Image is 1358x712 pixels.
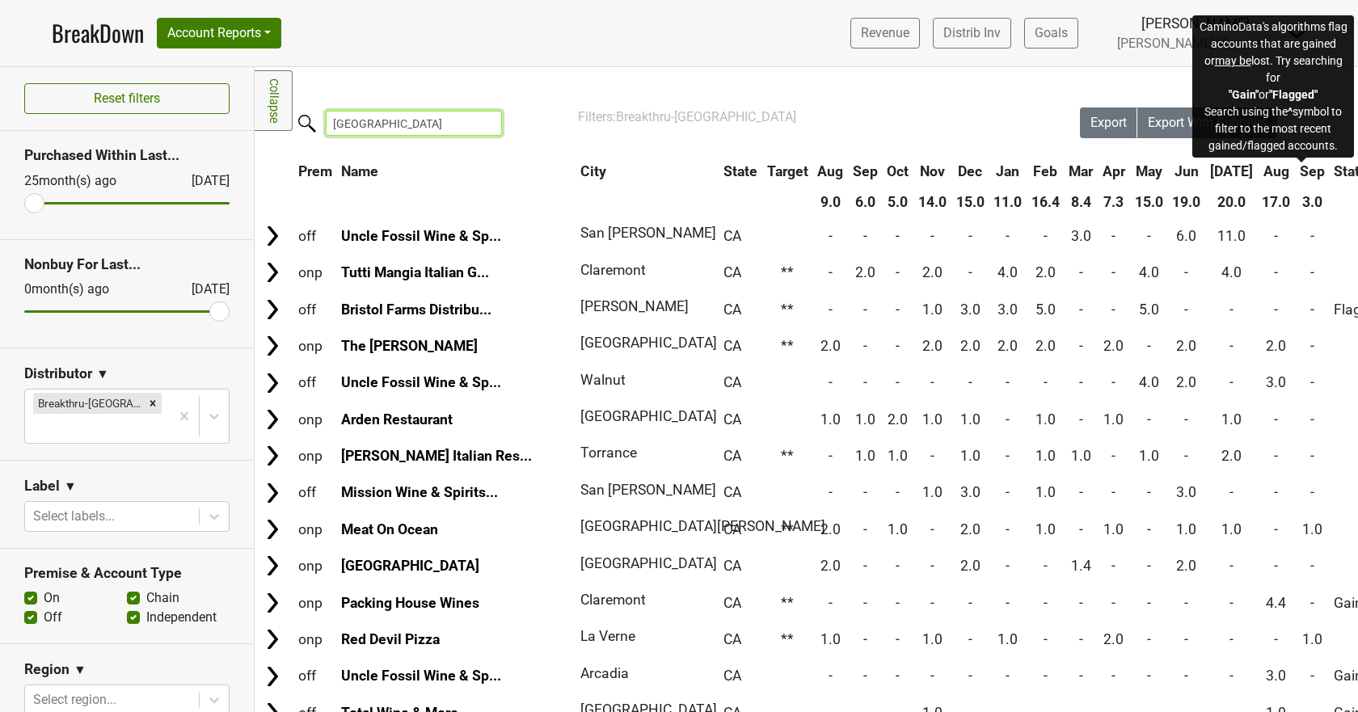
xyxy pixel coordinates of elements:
[260,664,285,689] img: Arrow right
[888,448,908,464] span: 1.0
[341,484,498,500] a: Mission Wine & Spirits...
[1035,448,1056,464] span: 1.0
[1147,411,1151,428] span: -
[1111,228,1115,244] span: -
[1266,338,1286,354] span: 2.0
[968,595,972,611] span: -
[820,558,841,574] span: 2.0
[294,402,336,436] td: onp
[960,521,981,537] span: 2.0
[580,555,717,571] span: [GEOGRAPHIC_DATA]
[341,338,478,354] a: The [PERSON_NAME]
[1035,484,1056,500] span: 1.0
[723,631,741,647] span: CA
[1139,264,1159,280] span: 4.0
[723,448,741,464] span: CA
[74,660,86,680] span: ▼
[260,407,285,432] img: Arrow right
[1111,448,1115,464] span: -
[820,521,841,537] span: 2.0
[1079,411,1083,428] span: -
[580,592,646,608] span: Claremont
[96,364,109,384] span: ▼
[1274,521,1278,537] span: -
[1006,411,1010,428] span: -
[341,595,479,611] a: Packing House Wines
[1044,228,1048,244] span: -
[930,228,934,244] span: -
[146,588,179,608] label: Chain
[1229,88,1259,101] b: "Gain"
[1266,595,1286,611] span: 4.4
[1035,301,1056,318] span: 5.0
[1099,187,1129,217] th: 7.3
[1006,374,1010,390] span: -
[1221,448,1242,464] span: 2.0
[341,631,440,647] a: Red Devil Pizza
[1099,157,1129,186] th: Apr: activate to sort column ascending
[1131,157,1167,186] th: May: activate to sort column ascending
[723,374,741,390] span: CA
[855,411,875,428] span: 1.0
[850,18,920,48] a: Revenue
[294,292,336,327] td: off
[1168,187,1204,217] th: 19.0
[1006,558,1010,574] span: -
[829,448,833,464] span: -
[580,335,717,351] span: [GEOGRAPHIC_DATA]
[922,338,943,354] span: 2.0
[260,371,285,395] img: Arrow right
[896,264,900,280] span: -
[1071,448,1091,464] span: 1.0
[1006,521,1010,537] span: -
[1176,228,1196,244] span: 6.0
[1079,595,1083,611] span: -
[580,408,717,424] span: [GEOGRAPHIC_DATA]
[855,264,875,280] span: 2.0
[1274,558,1278,574] span: -
[763,157,812,186] th: Target: activate to sort column ascending
[1229,484,1234,500] span: -
[896,338,900,354] span: -
[1215,54,1251,67] u: may be
[24,478,60,495] h3: Label
[723,595,741,611] span: CA
[1310,264,1314,280] span: -
[1024,18,1078,48] a: Goals
[1229,374,1234,390] span: -
[1044,558,1048,574] span: -
[298,163,332,179] span: Prem
[1221,521,1242,537] span: 1.0
[580,262,646,278] span: Claremont
[294,365,336,400] td: off
[1147,484,1151,500] span: -
[260,260,285,284] img: Arrow right
[1079,301,1083,318] span: -
[338,157,576,186] th: Name: activate to sort column ascending
[1310,595,1314,611] span: -
[1065,157,1098,186] th: Mar: activate to sort column ascending
[341,411,453,428] a: Arden Restaurant
[1147,521,1151,537] span: -
[960,301,981,318] span: 3.0
[863,558,867,574] span: -
[922,411,943,428] span: 1.0
[1111,595,1115,611] span: -
[820,338,841,354] span: 2.0
[863,631,867,647] span: -
[1310,301,1314,318] span: -
[157,18,281,48] button: Account Reports
[255,70,293,131] a: Collapse
[341,163,378,179] span: Name
[968,631,972,647] span: -
[1310,374,1314,390] span: -
[1184,411,1188,428] span: -
[580,372,626,388] span: Walnut
[616,109,796,124] span: Breakthru-[GEOGRAPHIC_DATA]
[260,591,285,615] img: Arrow right
[930,521,934,537] span: -
[1080,107,1138,138] button: Export
[1229,338,1234,354] span: -
[989,157,1026,186] th: Jan: activate to sort column ascending
[896,631,900,647] span: -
